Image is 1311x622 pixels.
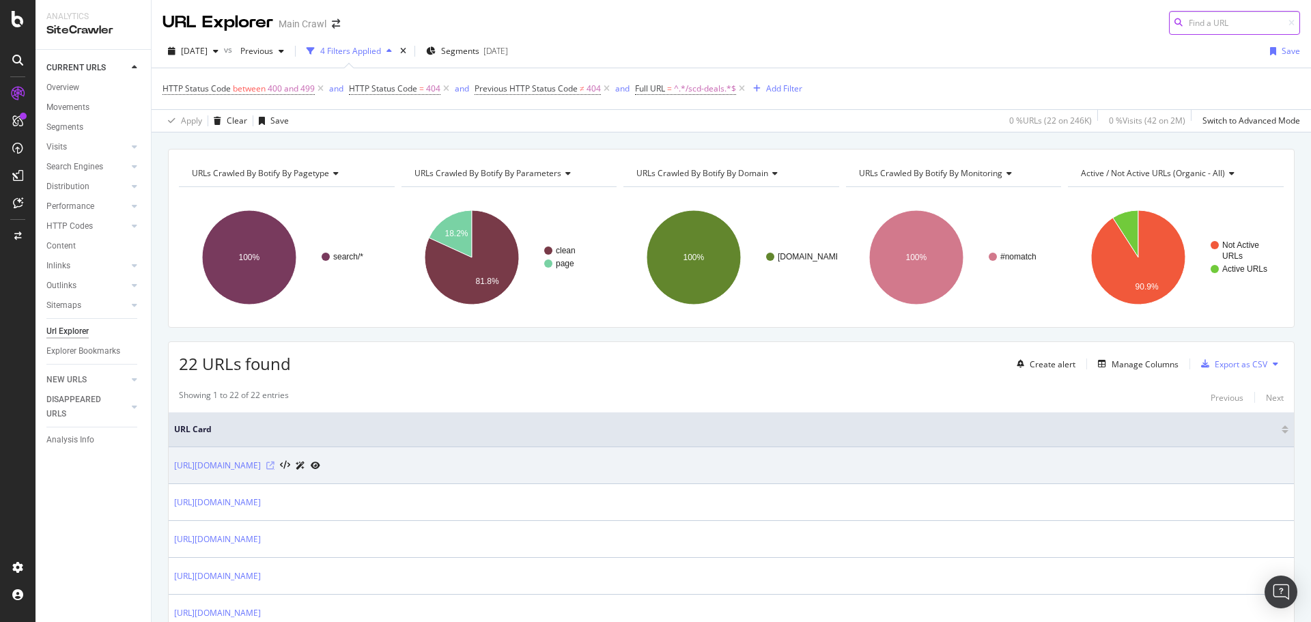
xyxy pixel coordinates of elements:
[332,19,340,29] div: arrow-right-arrow-left
[426,79,440,98] span: 404
[253,110,289,132] button: Save
[46,120,141,135] a: Segments
[233,83,266,94] span: between
[1011,353,1075,375] button: Create alert
[1078,162,1271,184] h4: Active / Not Active URLs
[397,44,409,58] div: times
[634,162,827,184] h4: URLs Crawled By Botify By domain
[189,162,382,184] h4: URLs Crawled By Botify By pagetype
[1222,251,1243,261] text: URLs
[46,259,70,273] div: Inlinks
[1266,392,1284,404] div: Next
[174,533,261,546] a: [URL][DOMAIN_NAME]
[46,279,128,293] a: Outlinks
[46,279,76,293] div: Outlinks
[1109,115,1185,126] div: 0 % Visits ( 42 on 2M )
[445,229,468,238] text: 18.2%
[46,324,89,339] div: Url Explorer
[301,40,397,62] button: 4 Filters Applied
[1000,252,1037,261] text: #nomatch
[46,219,93,234] div: HTTP Codes
[1222,240,1259,250] text: Not Active
[235,40,290,62] button: Previous
[1211,389,1243,406] button: Previous
[1265,40,1300,62] button: Save
[174,459,261,472] a: [URL][DOMAIN_NAME]
[623,198,837,317] svg: A chart.
[46,433,94,447] div: Analysis Info
[412,162,605,184] h4: URLs Crawled By Botify By parameters
[46,180,89,194] div: Distribution
[163,110,202,132] button: Apply
[46,160,128,174] a: Search Engines
[174,606,261,620] a: [URL][DOMAIN_NAME]
[46,239,76,253] div: Content
[224,44,235,55] span: vs
[635,83,665,94] span: Full URL
[333,252,363,261] text: search/*
[419,83,424,94] span: =
[46,344,141,358] a: Explorer Bookmarks
[174,569,261,583] a: [URL][DOMAIN_NAME]
[174,423,1278,436] span: URL Card
[46,433,141,447] a: Analysis Info
[46,219,128,234] a: HTTP Codes
[174,496,261,509] a: [URL][DOMAIN_NAME]
[1009,115,1092,126] div: 0 % URLs ( 22 on 246K )
[401,198,615,317] svg: A chart.
[1112,358,1179,370] div: Manage Columns
[674,79,736,98] span: ^.*/scd-deals.*$
[748,81,802,97] button: Add Filter
[46,11,140,23] div: Analytics
[1068,198,1282,317] svg: A chart.
[683,253,705,262] text: 100%
[1081,167,1225,179] span: Active / Not Active URLs (organic - all)
[46,259,128,273] a: Inlinks
[163,83,231,94] span: HTTP Status Code
[1202,115,1300,126] div: Switch to Advanced Mode
[1215,358,1267,370] div: Export as CSV
[320,45,381,57] div: 4 Filters Applied
[181,115,202,126] div: Apply
[421,40,513,62] button: Segments[DATE]
[856,162,1049,184] h4: URLs Crawled By Botify By monitoring
[766,83,802,94] div: Add Filter
[279,17,326,31] div: Main Crawl
[1136,282,1159,292] text: 90.9%
[615,82,630,95] button: and
[1197,110,1300,132] button: Switch to Advanced Mode
[615,83,630,94] div: and
[227,115,247,126] div: Clear
[46,344,120,358] div: Explorer Bookmarks
[46,373,128,387] a: NEW URLS
[46,393,115,421] div: DISAPPEARED URLS
[1265,576,1297,608] div: Open Intercom Messenger
[179,198,393,317] svg: A chart.
[270,115,289,126] div: Save
[46,120,83,135] div: Segments
[667,83,672,94] span: =
[192,167,329,179] span: URLs Crawled By Botify By pagetype
[296,458,305,472] a: AI Url Details
[181,45,208,57] span: 2025 Oct. 7th
[235,45,273,57] span: Previous
[778,252,864,261] text: [DOMAIN_NAME][URL]
[266,462,274,470] a: Visit Online Page
[46,298,128,313] a: Sitemaps
[349,83,417,94] span: HTTP Status Code
[859,167,1002,179] span: URLs Crawled By Botify By monitoring
[46,199,128,214] a: Performance
[475,83,578,94] span: Previous HTTP Status Code
[455,82,469,95] button: and
[46,100,141,115] a: Movements
[46,100,89,115] div: Movements
[636,167,768,179] span: URLs Crawled By Botify By domain
[483,45,508,57] div: [DATE]
[46,298,81,313] div: Sitemaps
[46,140,128,154] a: Visits
[46,61,128,75] a: CURRENT URLS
